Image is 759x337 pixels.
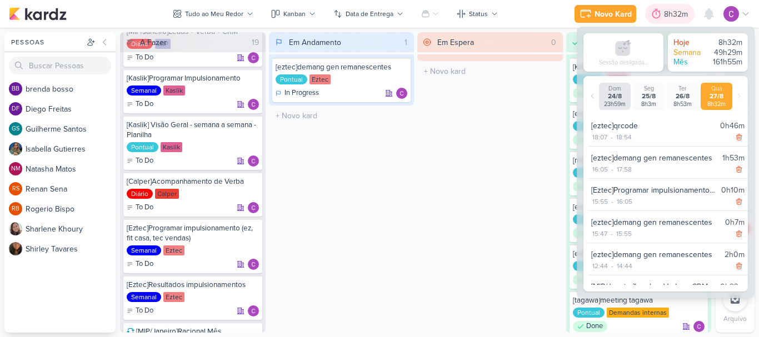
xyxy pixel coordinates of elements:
div: Pessoas [9,37,84,47]
p: RS [12,186,19,192]
img: Sharlene Khoury [9,222,22,235]
div: 18:07 [591,132,608,142]
div: To Do [127,99,153,110]
img: kardz.app [9,7,67,21]
p: To Do [136,52,153,63]
div: To Do [127,52,153,63]
div: 14:44 [616,261,633,271]
img: Carlos Lima [248,99,259,110]
button: Novo Kard [575,5,636,23]
div: Diego Freitas [9,102,22,115]
div: Responsável: Carlos Lima [248,202,259,213]
div: Demandas internas [607,308,669,318]
div: Diário [127,189,153,199]
div: 18:54 [615,132,633,142]
div: 0h7m [725,217,745,228]
div: [eztec]demang gen remanescentes [591,249,720,260]
p: To Do [136,305,153,316]
div: [eztec]demang gen remanescentes [276,62,408,72]
div: [mip]lead ads aura imagens apto [573,155,705,165]
div: 8h32m [664,8,691,20]
p: In Progress [284,88,319,99]
div: Done [573,134,607,145]
div: To Do [127,259,153,270]
img: Carlos Lima [248,305,259,316]
div: Pontual [573,168,605,178]
div: 16:05 [591,164,609,174]
p: To Do [136,99,153,110]
div: D i e g o F r e i t a s [26,103,116,115]
div: Novo Kard [595,8,632,20]
div: - [609,261,616,271]
p: Done [586,321,603,332]
div: Semanal [127,245,161,255]
div: 12:44 [591,261,609,271]
div: [Eztec]Resultados impulsionamentos [127,280,259,290]
p: bb [12,86,19,92]
div: [Kaslik]Programar Impulsionamento [127,73,259,83]
div: Natasha Matos [9,162,22,175]
div: Mês [673,57,707,67]
div: [MIP/Janeiro]Racional Mês [127,326,259,336]
div: Responsável: Carlos Lima [248,259,259,270]
div: 27/8 [703,92,730,100]
div: [Eztec]Programar impulsionamento (ez, fit casa, tec vendas) [591,184,717,196]
div: Done [573,274,607,285]
div: 8h32m [709,38,742,48]
div: 17:58 [616,164,633,174]
div: - [609,164,616,174]
img: Isabella Gutierres [9,142,22,155]
div: Eztec [309,74,331,84]
div: Qua [703,85,730,92]
div: Hoje [673,38,707,48]
div: Semana [673,48,707,58]
div: Em Espera [437,37,474,48]
img: Shirley Tavares [9,242,22,255]
div: Kaslik [163,85,185,95]
div: Semanal [127,292,161,302]
div: 26/8 [669,92,696,100]
div: brenda bosso [9,82,22,95]
div: [eztec]qrcode SCS [573,202,705,212]
div: Guilherme Santos [9,122,22,135]
div: 1h53m [722,152,745,164]
div: Pontual [573,74,605,84]
div: 15:55 [591,197,609,207]
p: Arquivo [723,314,747,324]
div: Seg [635,85,662,92]
p: DF [12,106,19,112]
div: 16:05 [616,197,633,207]
img: Carlos Lima [248,155,259,167]
div: [Kaslik] Visão Geral - semana a semana - Planilha [127,120,259,140]
div: In Progress [276,88,319,99]
img: Carlos Lima [396,88,407,99]
div: Pontual [573,121,605,131]
div: 0h46m [720,120,745,132]
div: b r e n d a b o s s o [26,83,116,95]
div: Responsável: Carlos Lima [248,52,259,63]
div: To Do [127,202,153,213]
div: [MIP/Janeiro]Leads + Verba + CRM [591,281,716,293]
div: Responsável: Carlos Lima [248,305,259,316]
div: 0 [547,37,561,48]
p: To Do [136,259,153,270]
div: Pontual [276,74,307,84]
div: Em Andamento [289,37,341,48]
img: Carlos Lima [248,52,259,63]
div: [eztec]ajustes qr code fale com a eztec [573,249,705,259]
div: - [608,132,615,142]
div: A Fazer [140,37,167,48]
div: I s a b e l l a G u t i e r r e s [26,143,116,155]
div: Pontual [127,142,158,152]
div: 2h0m [725,249,745,260]
img: Carlos Lima [723,6,739,22]
div: [eztec]demang gen remanescentes [591,217,721,228]
div: Responsável: Carlos Lima [396,88,407,99]
input: + Novo kard [271,108,412,124]
div: Pontual [573,214,605,224]
div: 8h53m [669,100,696,108]
div: 0h23m [720,281,745,293]
div: 1 [400,37,412,48]
div: 15:55 [615,229,633,239]
p: GS [12,126,19,132]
